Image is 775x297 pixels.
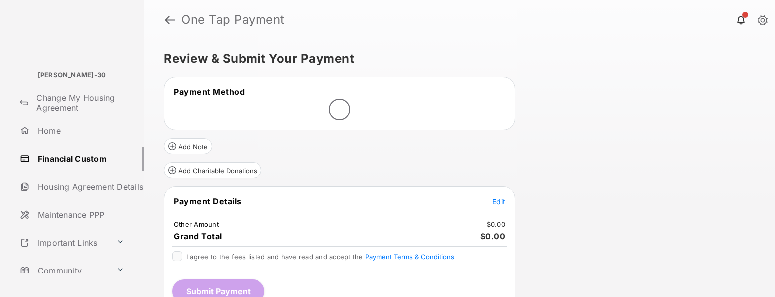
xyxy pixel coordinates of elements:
button: Edit [492,196,505,206]
strong: One Tap Payment [181,14,285,26]
a: Change My Housing Agreement [16,91,144,115]
button: Add Charitable Donations [164,162,261,178]
button: I agree to the fees listed and have read and accept the [365,253,454,261]
a: Community [16,259,112,283]
span: Grand Total [174,231,222,241]
span: I agree to the fees listed and have read and accept the [186,253,454,261]
a: Home [16,119,144,143]
a: Important Links [16,231,112,255]
p: [PERSON_NAME]-30 [38,70,106,80]
span: Edit [492,197,505,206]
a: Financial Custom [16,147,144,171]
span: Payment Method [174,87,245,97]
button: Add Note [164,138,212,154]
a: Maintenance PPP [16,203,144,227]
td: $0.00 [486,220,506,229]
span: Payment Details [174,196,242,206]
span: $0.00 [480,231,506,241]
h5: Review & Submit Your Payment [164,53,747,65]
td: Other Amount [173,220,219,229]
a: Housing Agreement Details [16,175,144,199]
